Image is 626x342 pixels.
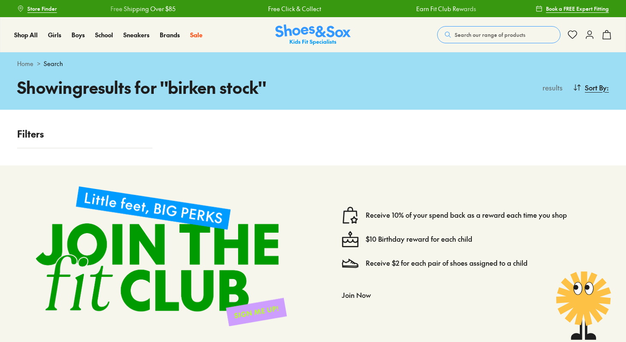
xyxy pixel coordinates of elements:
a: School [95,30,113,39]
button: Search our range of products [437,26,560,43]
a: Girls [48,30,61,39]
a: Boys [72,30,85,39]
a: Book a FREE Expert Fitting [536,1,609,16]
span: Store Finder [27,5,57,12]
a: Receive 10% of your spend back as a reward each time you shop [366,210,567,220]
img: cake--candle-birthday-event-special-sweet-cake-bake.svg [342,231,359,248]
a: Free Shipping Over $85 [101,4,166,13]
span: Search [44,59,63,68]
p: Filters [17,127,152,141]
img: vector1.svg [342,207,359,224]
a: Store Finder [17,1,57,16]
h1: Showing results for " birken stock " [17,75,313,99]
div: > [17,59,609,68]
button: Sort By: [573,78,609,97]
p: results [539,82,563,93]
span: Book a FREE Expert Fitting [546,5,609,12]
span: : [607,82,609,93]
a: Receive $2 for each pair of shoes assigned to a child [366,258,528,268]
a: Home [17,59,33,68]
a: Sneakers [123,30,149,39]
span: Search our range of products [455,31,525,39]
a: Shoes & Sox [275,24,351,45]
img: sign-up-footer.png [22,172,301,340]
a: $10 Birthday reward for each child [366,234,472,244]
a: Brands [160,30,180,39]
img: SNS_Logo_Responsive.svg [275,24,351,45]
img: Vector_3098.svg [342,255,359,272]
a: Earn Fit Club Rewards [407,4,467,13]
button: Join Now [342,285,371,304]
a: Shop All [14,30,38,39]
span: Sort By [585,82,607,93]
a: Sale [190,30,203,39]
a: Free Click & Collect [259,4,312,13]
